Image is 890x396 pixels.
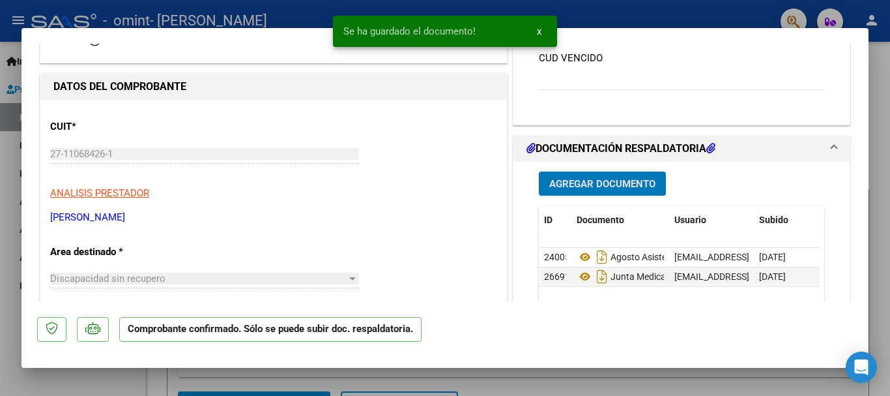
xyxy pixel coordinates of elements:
span: Agosto Asistencia [PERSON_NAME] [577,252,755,262]
i: Descargar documento [594,266,610,287]
datatable-header-cell: ID [539,206,571,234]
span: Se ha guardado el documento! [343,25,476,38]
span: Usuario [674,215,706,225]
span: 24005 [544,252,570,262]
span: [DATE] [759,252,786,262]
div: Open Intercom Messenger [846,352,877,383]
span: Discapacidad sin recupero [50,273,165,284]
span: 26691 [544,271,570,282]
span: ID [544,215,553,225]
span: Agregar Documento [549,178,655,190]
mat-expansion-panel-header: DOCUMENTACIÓN RESPALDATORIA [513,136,850,162]
p: CUD VENCIDO [539,51,824,65]
div: COMENTARIOS [513,3,850,124]
datatable-header-cell: Acción [819,206,884,234]
button: Agregar Documento [539,172,666,196]
datatable-header-cell: Documento [571,206,669,234]
p: [PERSON_NAME] [50,210,497,225]
span: [DATE] [759,271,786,282]
datatable-header-cell: Subido [754,206,819,234]
span: x [537,25,541,37]
span: Confirmada la OS. En transito al área de auditoría. [89,35,318,46]
p: Area destinado * [50,245,184,260]
datatable-header-cell: Usuario [669,206,754,234]
h1: DOCUMENTACIÓN RESPALDATORIA [526,141,715,157]
span: Subido [759,215,788,225]
i: Descargar documento [594,247,610,267]
p: Comprobante confirmado. Sólo se puede subir doc. respaldatoria. [119,317,422,343]
p: CUIT [50,119,184,134]
span: Documento [577,215,624,225]
strong: DATOS DEL COMPROBANTE [53,80,186,93]
span: ANALISIS PRESTADOR [50,187,149,199]
span: ESTADO: [50,35,89,46]
button: x [526,20,552,43]
span: Junta Medica - Cud En Tramite [577,271,734,282]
